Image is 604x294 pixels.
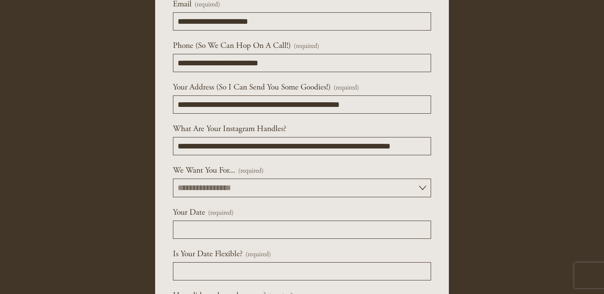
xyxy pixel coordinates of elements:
[245,249,271,260] span: (required)
[173,39,291,52] span: Phone (So We Can Hop On A Call!)
[173,122,286,135] span: What Are Your Instagram Handles?
[173,164,235,177] span: We Want You For...
[173,179,431,197] select: We Want You For...
[173,206,205,219] span: Your Date
[238,165,264,176] span: (required)
[208,207,234,218] span: (required)
[334,82,359,93] span: (required)
[294,43,319,50] span: (required)
[173,247,242,260] span: Is Your Date Flexible?
[173,81,331,94] span: Your Address (So I Can Send You Some Goodies!)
